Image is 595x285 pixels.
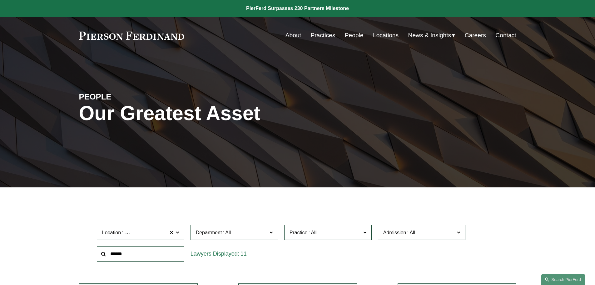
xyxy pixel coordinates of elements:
span: Practice [290,230,308,235]
h1: Our Greatest Asset [79,102,370,125]
a: Practices [310,29,335,41]
a: Locations [373,29,399,41]
a: Search this site [541,274,585,285]
span: Admission [383,230,406,235]
h4: PEOPLE [79,92,188,102]
span: 11 [240,251,247,257]
a: About [285,29,301,41]
span: [GEOGRAPHIC_DATA] [124,229,176,237]
span: Department [196,230,222,235]
a: People [345,29,364,41]
a: folder dropdown [408,29,455,41]
span: News & Insights [408,30,451,41]
span: Location [102,230,121,235]
a: Contact [495,29,516,41]
a: Careers [465,29,486,41]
